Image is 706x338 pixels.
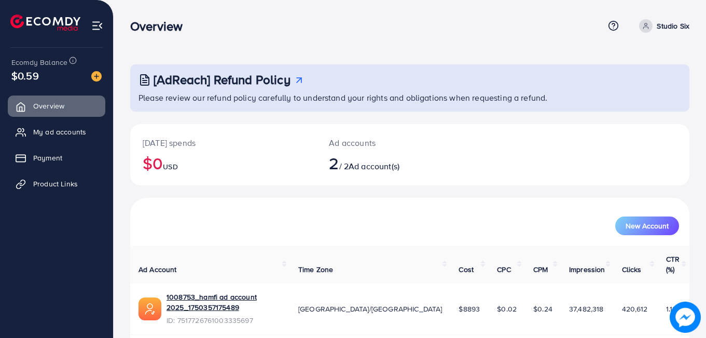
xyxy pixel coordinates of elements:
[329,151,339,175] span: 2
[10,15,80,31] img: logo
[167,292,282,313] a: 1008753_hamfi ad account 2025_1750357175489
[622,304,648,314] span: 420,612
[154,72,290,87] h3: [AdReach] Refund Policy
[143,137,304,149] p: [DATE] spends
[329,137,444,149] p: Ad accounts
[130,19,191,34] h3: Overview
[33,179,78,189] span: Product Links
[139,264,177,275] span: Ad Account
[533,304,552,314] span: $0.24
[298,304,442,314] span: [GEOGRAPHIC_DATA]/[GEOGRAPHIC_DATA]
[143,153,304,173] h2: $0
[626,222,669,229] span: New Account
[11,68,39,83] span: $0.59
[459,304,480,314] span: $8893
[298,264,333,275] span: Time Zone
[139,91,683,104] p: Please review our refund policy carefully to understand your rights and obligations when requesti...
[167,315,282,326] span: ID: 7517726761003335697
[91,20,103,32] img: menu
[329,153,444,173] h2: / 2
[163,161,177,172] span: USD
[33,153,62,163] span: Payment
[33,101,64,111] span: Overview
[635,19,689,33] a: Studio Six
[657,20,689,32] p: Studio Six
[497,264,510,275] span: CPC
[33,127,86,137] span: My ad accounts
[11,57,67,67] span: Ecomdy Balance
[622,264,642,275] span: Clicks
[615,217,679,235] button: New Account
[91,71,102,82] img: image
[139,298,161,320] img: ic-ads-acc.e4c84228.svg
[533,264,548,275] span: CPM
[666,304,677,314] span: 1.12
[8,121,105,142] a: My ad accounts
[8,96,105,116] a: Overview
[349,160,399,172] span: Ad account(s)
[8,147,105,168] a: Payment
[666,254,680,275] span: CTR (%)
[459,264,474,275] span: Cost
[497,304,517,314] span: $0.02
[8,173,105,194] a: Product Links
[569,264,605,275] span: Impression
[670,302,701,333] img: image
[569,304,604,314] span: 37,482,318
